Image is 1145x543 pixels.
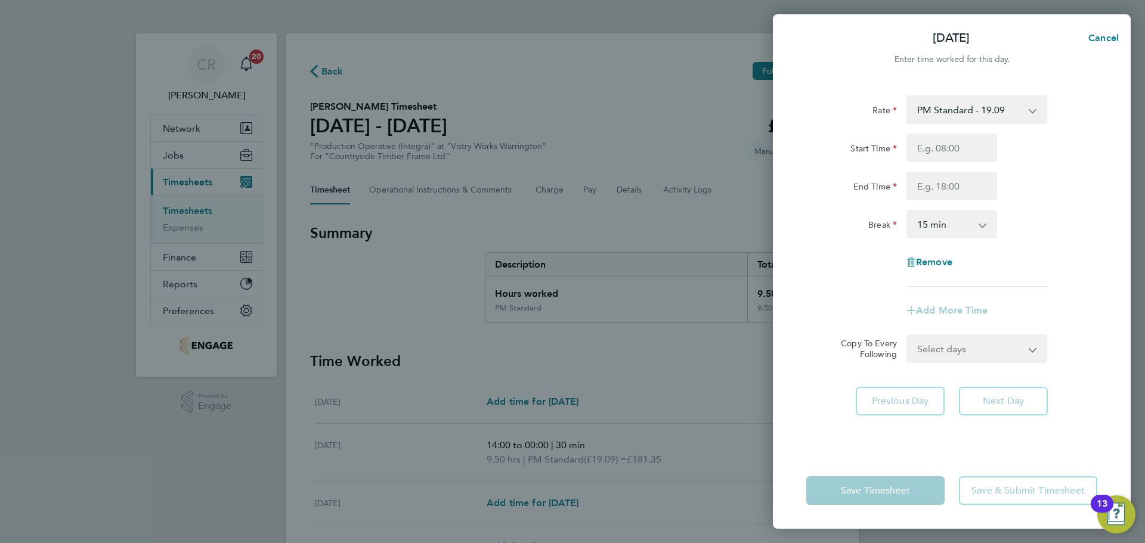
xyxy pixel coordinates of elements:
[933,30,970,46] p: [DATE]
[906,257,952,267] button: Remove
[916,256,952,268] span: Remove
[1085,32,1119,44] span: Cancel
[868,219,897,234] label: Break
[872,105,897,119] label: Rate
[831,338,897,359] label: Copy To Every Following
[773,52,1131,67] div: Enter time worked for this day.
[906,172,997,200] input: E.g. 18:00
[906,134,997,162] input: E.g. 08:00
[853,181,897,196] label: End Time
[1097,495,1135,533] button: Open Resource Center, 13 new notifications
[1097,504,1107,519] div: 13
[850,143,897,157] label: Start Time
[1069,26,1131,50] button: Cancel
